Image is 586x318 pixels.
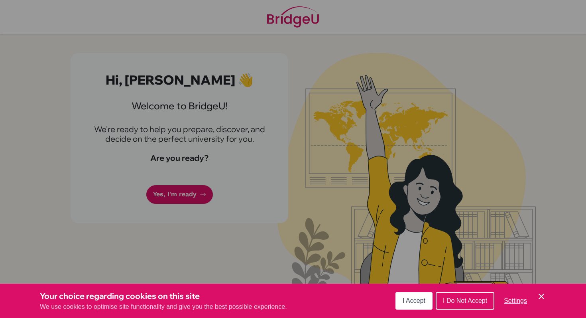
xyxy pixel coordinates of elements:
[40,302,287,312] p: We use cookies to optimise site functionality and give you the best possible experience.
[403,297,425,304] span: I Accept
[504,297,527,304] span: Settings
[40,290,287,302] h3: Your choice regarding cookies on this site
[443,297,487,304] span: I Do Not Accept
[395,292,433,310] button: I Accept
[498,293,533,309] button: Settings
[436,292,494,310] button: I Do Not Accept
[537,292,546,301] button: Save and close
